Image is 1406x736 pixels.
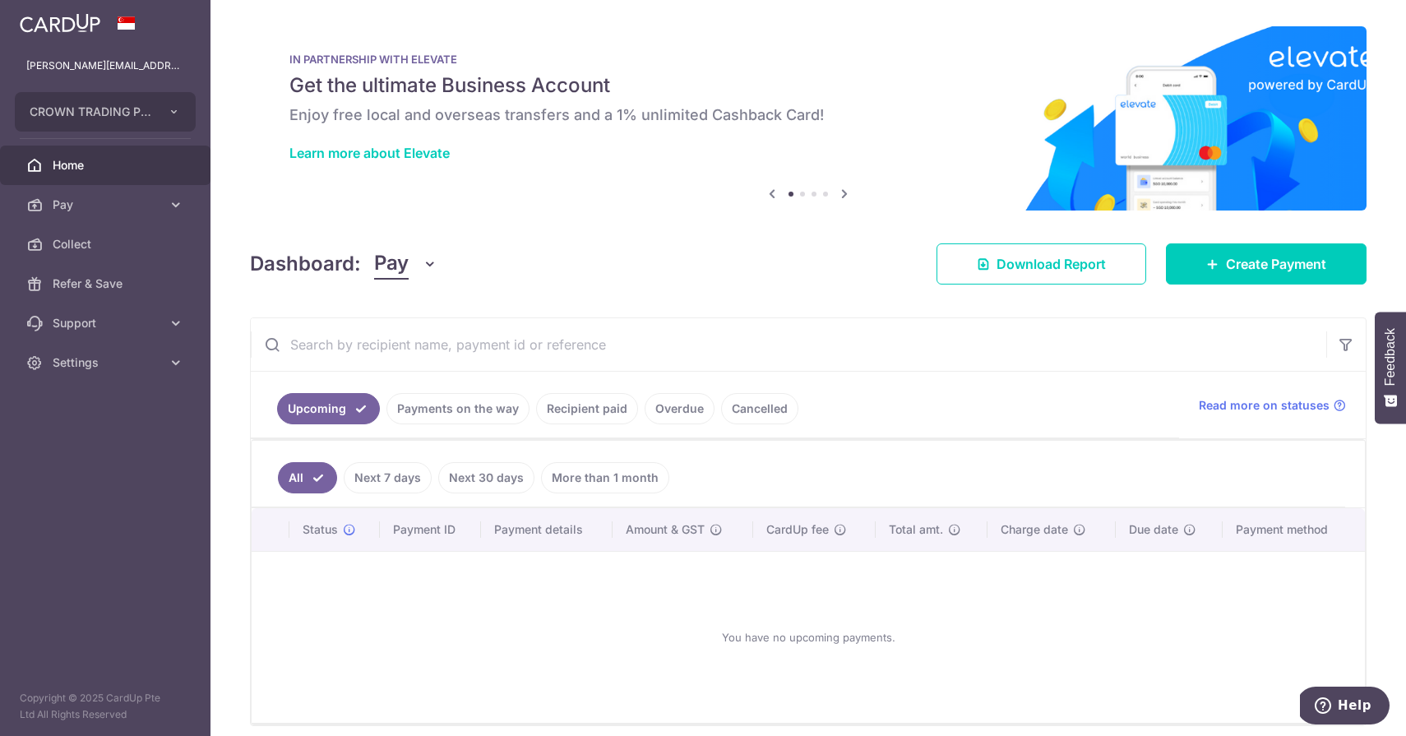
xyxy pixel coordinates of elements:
h5: Get the ultimate Business Account [289,72,1327,99]
span: Collect [53,236,161,252]
button: Pay [374,248,437,280]
span: Settings [53,354,161,371]
span: Charge date [1001,521,1068,538]
img: CardUp [20,13,100,33]
a: Read more on statuses [1199,397,1346,414]
a: Recipient paid [536,393,638,424]
a: Upcoming [277,393,380,424]
span: CardUp fee [766,521,829,538]
span: Status [303,521,338,538]
span: Feedback [1383,328,1398,386]
a: Download Report [937,243,1146,285]
p: [PERSON_NAME][EMAIL_ADDRESS][DOMAIN_NAME] [26,58,184,74]
h6: Enjoy free local and overseas transfers and a 1% unlimited Cashback Card! [289,105,1327,125]
span: Home [53,157,161,174]
span: Pay [53,197,161,213]
div: You have no upcoming payments. [271,565,1345,710]
span: Due date [1129,521,1178,538]
button: Feedback - Show survey [1375,312,1406,424]
img: Renovation banner [250,26,1367,211]
span: Read more on statuses [1199,397,1330,414]
a: Cancelled [721,393,798,424]
a: All [278,462,337,493]
span: Refer & Save [53,275,161,292]
span: CROWN TRADING PTE LTD [30,104,151,120]
a: Create Payment [1166,243,1367,285]
input: Search by recipient name, payment id or reference [251,318,1326,371]
span: Download Report [997,254,1106,274]
span: Amount & GST [626,521,705,538]
h4: Dashboard: [250,249,361,279]
iframe: Opens a widget where you can find more information [1300,687,1390,728]
a: Next 7 days [344,462,432,493]
a: Overdue [645,393,715,424]
button: CROWN TRADING PTE LTD [15,92,196,132]
span: Support [53,315,161,331]
p: IN PARTNERSHIP WITH ELEVATE [289,53,1327,66]
th: Payment ID [380,508,481,551]
a: Payments on the way [386,393,530,424]
a: Next 30 days [438,462,534,493]
a: Learn more about Elevate [289,145,450,161]
span: Create Payment [1226,254,1326,274]
a: More than 1 month [541,462,669,493]
span: Total amt. [889,521,943,538]
span: Pay [374,248,409,280]
th: Payment details [481,508,613,551]
th: Payment method [1223,508,1365,551]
